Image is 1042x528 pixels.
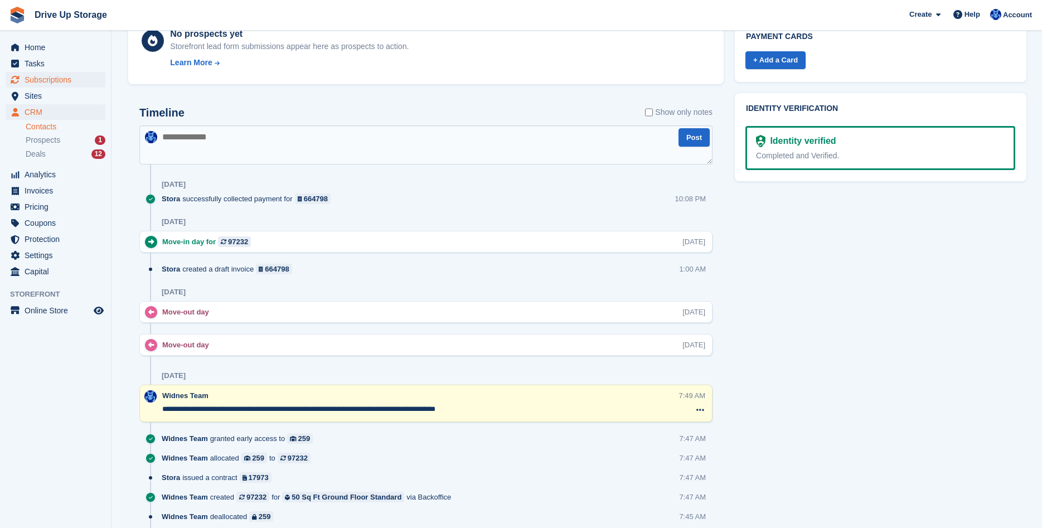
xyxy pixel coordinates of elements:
a: menu [6,303,105,318]
a: Learn More [170,57,409,69]
span: Account [1003,9,1032,21]
div: 97232 [246,492,266,502]
div: [DATE] [162,180,186,189]
div: 7:47 AM [679,492,706,502]
span: Deals [26,149,46,159]
a: menu [6,248,105,263]
div: [DATE] [682,307,705,317]
a: Prospects 1 [26,134,105,146]
span: Home [25,40,91,55]
img: Identity Verification Ready [756,135,765,147]
span: Stora [162,193,180,204]
div: 7:47 AM [679,433,706,444]
a: menu [6,167,105,182]
a: + Add a Card [745,51,806,70]
a: menu [6,183,105,198]
span: Analytics [25,167,91,182]
div: created for via Backoffice [162,492,457,502]
a: 97232 [218,236,251,247]
div: 1 [95,135,105,145]
img: Widnes Team [145,131,157,143]
span: Widnes Team [162,433,208,444]
a: Contacts [26,122,105,132]
div: 97232 [288,453,308,463]
div: 259 [298,433,311,444]
a: menu [6,199,105,215]
div: 1:00 AM [679,264,706,274]
a: 259 [241,453,267,463]
div: 97232 [228,236,248,247]
span: Widnes Team [162,511,208,522]
a: menu [6,56,105,71]
div: 664798 [304,193,328,204]
div: allocated to [162,453,316,463]
a: 664798 [295,193,331,204]
span: Create [909,9,932,20]
div: 50 Sq Ft Ground Floor Standard [292,492,401,502]
span: Stora [162,264,180,274]
a: menu [6,104,105,120]
div: [DATE] [162,371,186,380]
div: [DATE] [682,340,705,350]
a: Drive Up Storage [30,6,112,24]
div: Completed and Verified. [756,150,1005,162]
div: 10:08 PM [675,193,706,204]
div: 259 [259,511,271,522]
img: Widnes Team [144,390,157,403]
a: menu [6,264,105,279]
span: Settings [25,248,91,263]
div: No prospects yet [170,27,409,41]
div: granted early access to [162,433,318,444]
span: Widnes Team [162,492,208,502]
div: [DATE] [162,217,186,226]
span: Subscriptions [25,72,91,88]
div: deallocated [162,511,279,522]
div: Move-out day [162,340,215,350]
input: Show only notes [645,106,653,118]
span: Coupons [25,215,91,231]
span: Prospects [26,135,60,146]
span: Help [965,9,980,20]
span: Pricing [25,199,91,215]
a: Preview store [92,304,105,317]
a: 50 Sq Ft Ground Floor Standard [282,492,404,502]
div: 7:47 AM [679,453,706,463]
div: issued a contract [162,472,277,483]
span: Sites [25,88,91,104]
div: 7:45 AM [679,511,706,522]
a: 97232 [236,492,269,502]
a: menu [6,215,105,231]
span: Storefront [10,289,111,300]
a: menu [6,231,105,247]
span: Tasks [25,56,91,71]
div: Storefront lead form submissions appear here as prospects to action. [170,41,409,52]
a: 664798 [256,264,292,274]
div: [DATE] [682,236,705,247]
img: Widnes Team [990,9,1001,20]
img: stora-icon-8386f47178a22dfd0bd8f6a31ec36ba5ce8667c1dd55bd0f319d3a0aa187defe.svg [9,7,26,23]
div: 17973 [249,472,269,483]
div: [DATE] [162,288,186,297]
div: Identity verified [765,134,836,148]
div: 7:47 AM [679,472,706,483]
div: created a draft invoice [162,264,298,274]
span: Widnes Team [162,391,209,400]
div: Move-out day [162,307,215,317]
h2: Payment cards [746,32,1015,41]
span: Stora [162,472,180,483]
div: successfully collected payment for [162,193,336,204]
a: Deals 12 [26,148,105,160]
span: Invoices [25,183,91,198]
div: 259 [252,453,264,463]
span: CRM [25,104,91,120]
span: Online Store [25,303,91,318]
a: menu [6,40,105,55]
span: Protection [25,231,91,247]
a: 97232 [278,453,311,463]
div: 664798 [265,264,289,274]
span: Widnes Team [162,453,208,463]
span: Capital [25,264,91,279]
div: Learn More [170,57,212,69]
a: 17973 [240,472,272,483]
h2: Timeline [139,106,185,119]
